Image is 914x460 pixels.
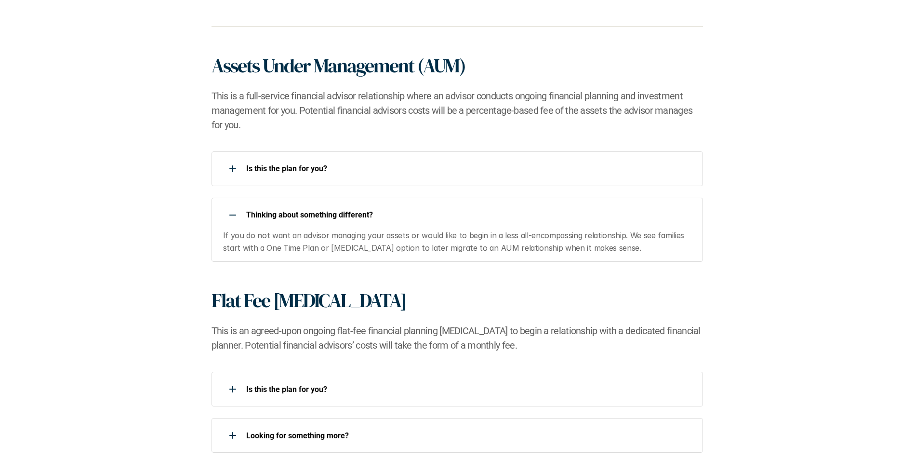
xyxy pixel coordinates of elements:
[223,230,691,254] p: If you do not want an advisor managing your assets or would like to begin in a less all-encompass...
[212,89,703,132] h2: This is a full-service financial advisor relationship where an advisor conducts ongoing financial...
[246,210,690,219] p: ​Thinking about something different?​
[212,324,703,352] h2: This is an agreed-upon ongoing flat-fee financial planning [MEDICAL_DATA] to begin a relationship...
[212,289,406,312] h1: Flat Fee [MEDICAL_DATA]
[246,385,690,394] p: Is this the plan for you?​
[246,431,690,440] p: Looking for something more?​
[246,164,690,173] p: Is this the plan for you?​
[212,54,465,77] h1: Assets Under Management (AUM)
